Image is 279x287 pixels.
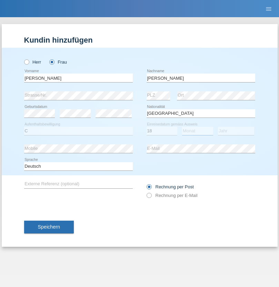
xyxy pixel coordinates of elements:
input: Herr [24,59,29,64]
input: Frau [49,59,54,64]
i: menu [265,5,272,12]
label: Rechnung per Post [147,184,194,189]
a: menu [262,7,276,11]
label: Rechnung per E-Mail [147,193,198,198]
label: Frau [49,59,67,65]
label: Herr [24,59,41,65]
input: Rechnung per E-Mail [147,193,151,201]
button: Speichern [24,221,74,234]
input: Rechnung per Post [147,184,151,193]
span: Speichern [38,224,60,230]
h1: Kundin hinzufügen [24,36,255,44]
